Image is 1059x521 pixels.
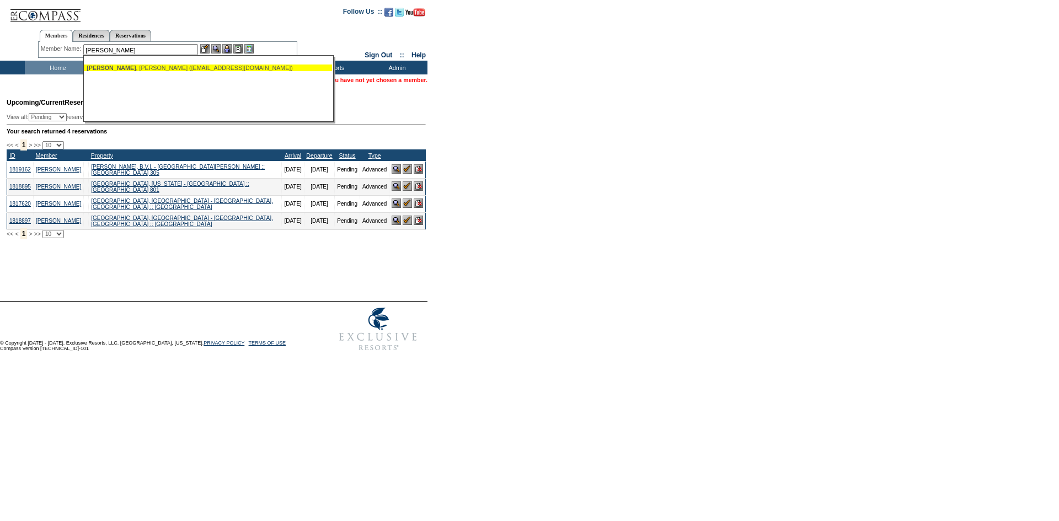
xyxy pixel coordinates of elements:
[335,161,360,178] td: Pending
[335,195,360,212] td: Pending
[360,195,389,212] td: Advanced
[15,142,18,148] span: <
[9,201,31,207] a: 1817620
[384,11,393,18] a: Become our fan on Facebook
[365,51,392,59] a: Sign Out
[7,99,106,106] span: Reservations
[304,161,334,178] td: [DATE]
[41,44,83,53] div: Member Name:
[392,164,401,174] img: View Reservation
[29,142,32,148] span: >
[29,230,32,237] span: >
[306,152,332,159] a: Departure
[91,164,265,176] a: [PERSON_NAME], B.V.I. - [GEOGRAPHIC_DATA][PERSON_NAME] :: [GEOGRAPHIC_DATA] 305
[7,99,65,106] span: Upcoming/Current
[36,166,81,173] a: [PERSON_NAME]
[395,11,404,18] a: Follow us on Twitter
[368,152,381,159] a: Type
[35,152,57,159] a: Member
[405,11,425,18] a: Subscribe to our YouTube Channel
[36,201,81,207] a: [PERSON_NAME]
[403,181,412,191] img: Confirm Reservation
[222,44,232,53] img: Impersonate
[328,77,427,83] span: You have not yet chosen a member.
[9,184,31,190] a: 1818895
[392,216,401,225] img: View Reservation
[15,230,18,237] span: <
[249,340,286,346] a: TERMS OF USE
[36,184,81,190] a: [PERSON_NAME]
[403,216,412,225] img: Confirm Reservation
[304,212,334,229] td: [DATE]
[360,212,389,229] td: Advanced
[34,230,40,237] span: >>
[414,164,423,174] img: Cancel Reservation
[7,142,13,148] span: <<
[403,198,412,208] img: Confirm Reservation
[87,65,329,71] div: , [PERSON_NAME] ([EMAIL_ADDRESS][DOMAIN_NAME])
[233,44,243,53] img: Reservations
[211,44,221,53] img: View
[36,218,81,224] a: [PERSON_NAME]
[395,8,404,17] img: Follow us on Twitter
[414,198,423,208] img: Cancel Reservation
[360,161,389,178] td: Advanced
[9,152,15,159] a: ID
[40,30,73,42] a: Members
[335,212,360,229] td: Pending
[282,195,304,212] td: [DATE]
[360,178,389,195] td: Advanced
[304,178,334,195] td: [DATE]
[9,218,31,224] a: 1818897
[25,61,88,74] td: Home
[73,30,110,41] a: Residences
[9,166,31,173] a: 1819162
[282,212,304,229] td: [DATE]
[343,7,382,20] td: Follow Us ::
[414,216,423,225] img: Cancel Reservation
[91,181,249,193] a: [GEOGRAPHIC_DATA], [US_STATE] - [GEOGRAPHIC_DATA] :: [GEOGRAPHIC_DATA] 801
[392,198,401,208] img: View Reservation
[110,30,151,41] a: Reservations
[7,230,13,237] span: <<
[405,8,425,17] img: Subscribe to our YouTube Channel
[244,44,254,53] img: b_calculator.gif
[91,152,113,159] a: Property
[364,61,427,74] td: Admin
[384,8,393,17] img: Become our fan on Facebook
[411,51,426,59] a: Help
[335,178,360,195] td: Pending
[285,152,301,159] a: Arrival
[7,113,280,121] div: View all: reservations owned by:
[87,65,136,71] span: [PERSON_NAME]
[7,128,426,135] div: Your search returned 4 reservations
[400,51,404,59] span: ::
[329,302,427,357] img: Exclusive Resorts
[91,198,273,210] a: [GEOGRAPHIC_DATA], [GEOGRAPHIC_DATA] - [GEOGRAPHIC_DATA], [GEOGRAPHIC_DATA] :: [GEOGRAPHIC_DATA]
[91,215,273,227] a: [GEOGRAPHIC_DATA], [GEOGRAPHIC_DATA] - [GEOGRAPHIC_DATA], [GEOGRAPHIC_DATA] :: [GEOGRAPHIC_DATA]
[304,195,334,212] td: [DATE]
[20,139,28,151] span: 1
[34,142,40,148] span: >>
[339,152,355,159] a: Status
[414,181,423,191] img: Cancel Reservation
[20,228,28,239] span: 1
[200,44,210,53] img: b_edit.gif
[282,178,304,195] td: [DATE]
[392,181,401,191] img: View Reservation
[282,161,304,178] td: [DATE]
[403,164,412,174] img: Confirm Reservation
[204,340,244,346] a: PRIVACY POLICY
